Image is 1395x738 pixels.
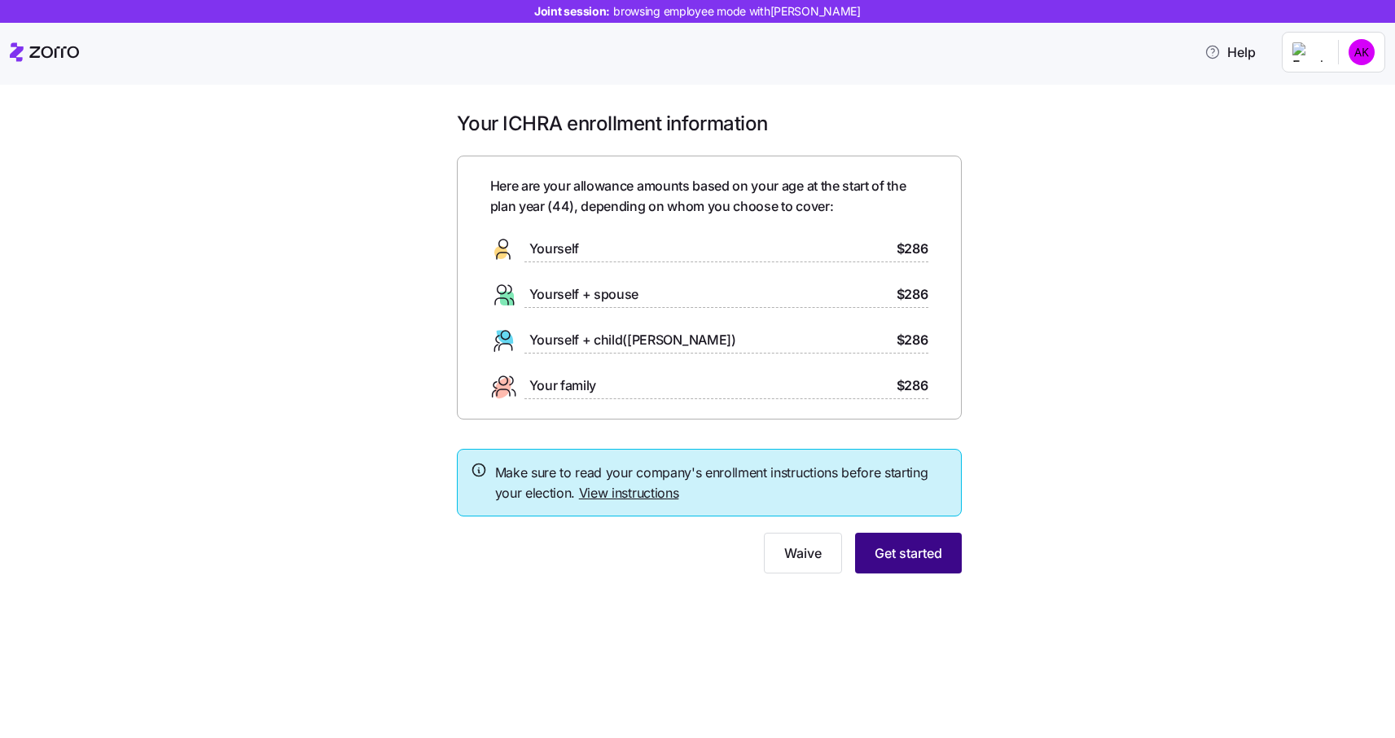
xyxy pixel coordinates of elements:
[897,284,928,305] span: $286
[495,463,948,503] span: Make sure to read your company's enrollment instructions before starting your election.
[1204,42,1256,62] span: Help
[764,533,842,573] button: Waive
[529,330,736,350] span: Yourself + child([PERSON_NAME])
[579,485,679,501] a: View instructions
[1191,36,1269,68] button: Help
[1292,42,1325,62] img: Employer logo
[534,3,861,20] span: Joint session:
[529,376,596,396] span: Your family
[490,176,928,217] span: Here are your allowance amounts based on your age at the start of the plan year ( 44 ), depending...
[529,239,579,259] span: Yourself
[529,284,639,305] span: Yourself + spouse
[784,543,822,563] span: Waive
[1349,39,1375,65] img: a437deebce97557379c0289e3f2ed6f9
[855,533,962,573] button: Get started
[897,376,928,396] span: $286
[613,3,861,20] span: browsing employee mode with [PERSON_NAME]
[897,239,928,259] span: $286
[897,330,928,350] span: $286
[875,543,942,563] span: Get started
[457,111,962,136] h1: Your ICHRA enrollment information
